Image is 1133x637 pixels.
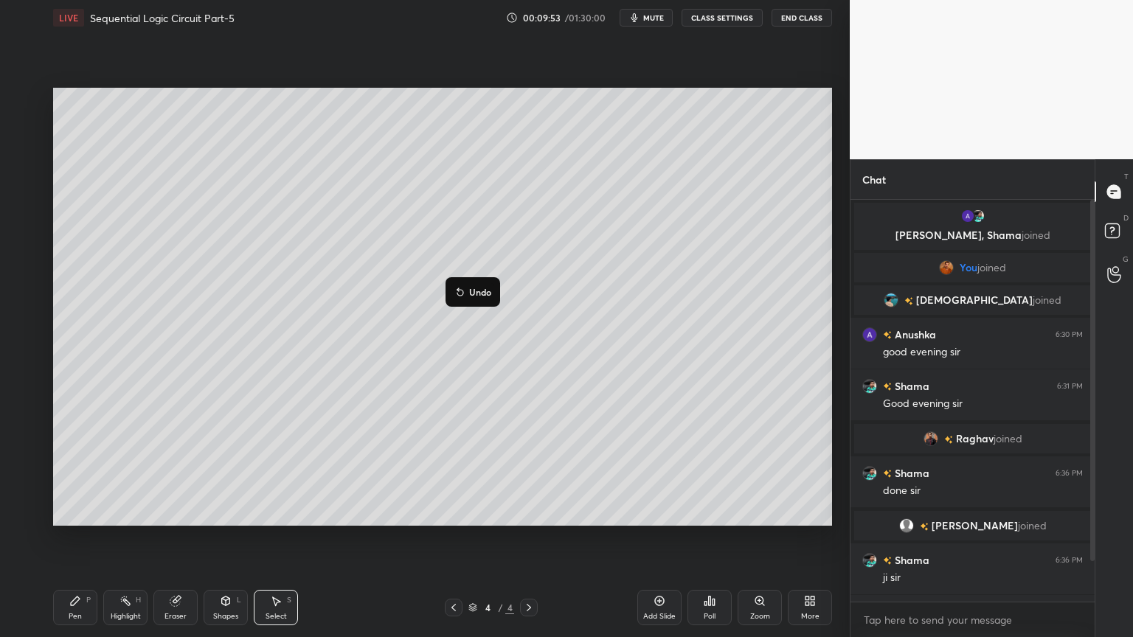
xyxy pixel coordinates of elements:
[682,9,763,27] button: CLASS SETTINGS
[939,260,954,275] img: 5786bad726924fb0bb2bae2edf64aade.jpg
[862,379,877,394] img: 3
[883,397,1083,411] div: Good evening sir
[956,433,994,445] span: Raghav
[237,596,241,604] div: L
[213,613,238,620] div: Shapes
[971,209,985,223] img: 3
[86,596,91,604] div: P
[1124,171,1129,182] p: T
[892,465,929,481] h6: Shama
[883,484,1083,498] div: done sir
[111,613,141,620] div: Highlight
[892,552,929,568] h6: Shama
[69,613,82,620] div: Pen
[862,553,877,568] img: 3
[892,378,929,394] h6: Shama
[883,571,1083,585] div: ji sir
[883,470,892,478] img: no-rating-badge.077c3623.svg
[1056,556,1083,565] div: 6:36 PM
[136,596,141,604] div: H
[164,613,187,620] div: Eraser
[1018,520,1047,532] span: joined
[266,613,287,620] div: Select
[883,345,1083,360] div: good evening sir
[884,293,898,307] img: 149d9c1733b340dab8ddfff9238e5eb4.47529909_3
[899,518,914,533] img: default.png
[1033,294,1061,306] span: joined
[960,209,975,223] img: 3
[498,603,502,612] div: /
[469,286,491,298] p: Undo
[704,613,716,620] div: Poll
[772,9,832,27] button: End Class
[643,13,664,23] span: mute
[862,466,877,481] img: 3
[850,200,1095,602] div: grid
[977,262,1006,274] span: joined
[801,613,820,620] div: More
[932,520,1018,532] span: [PERSON_NAME]
[863,229,1082,241] p: [PERSON_NAME], Shama
[451,283,494,301] button: Undo
[505,601,514,614] div: 4
[750,613,770,620] div: Zoom
[924,431,938,446] img: c4b11ed5d7064d73a9c84b726a4414f2.jpg
[862,327,877,342] img: 3
[960,262,977,274] span: You
[1057,382,1083,391] div: 6:31 PM
[620,9,673,27] button: mute
[643,613,676,620] div: Add Slide
[850,160,898,199] p: Chat
[883,557,892,565] img: no-rating-badge.077c3623.svg
[1123,254,1129,265] p: G
[480,603,495,612] div: 4
[994,433,1022,445] span: joined
[904,297,913,305] img: no-rating-badge.077c3623.svg
[1056,469,1083,478] div: 6:36 PM
[883,331,892,339] img: no-rating-badge.077c3623.svg
[892,327,936,342] h6: Anushka
[287,596,291,604] div: S
[883,383,892,391] img: no-rating-badge.077c3623.svg
[53,9,84,27] div: LIVE
[944,436,953,444] img: no-rating-badge.077c3623.svg
[1022,228,1050,242] span: joined
[920,523,929,531] img: no-rating-badge.077c3623.svg
[90,11,235,25] h4: Sequential Logic Circuit Part-5
[916,294,1033,306] span: [DEMOGRAPHIC_DATA]
[1056,330,1083,339] div: 6:30 PM
[1123,212,1129,223] p: D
